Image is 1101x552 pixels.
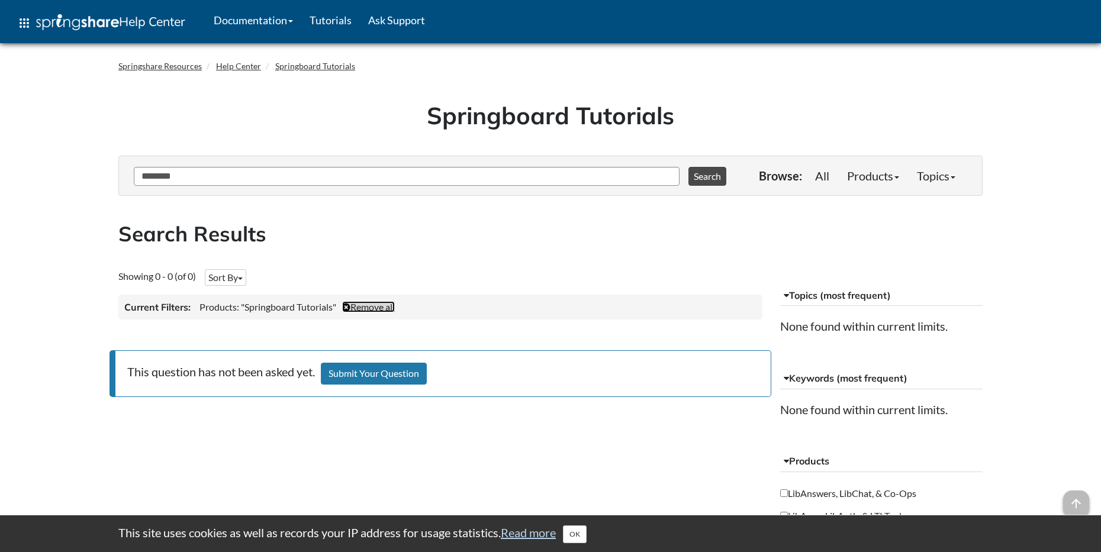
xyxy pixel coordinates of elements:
a: Springboard Tutorials [275,61,355,71]
button: Keywords (most frequent) [780,368,983,389]
a: Remove all [342,301,395,312]
a: Topics [908,164,964,188]
a: Products [838,164,908,188]
button: Topics (most frequent) [780,285,983,306]
li: None found within current limits. [780,318,983,334]
span: arrow_upward [1063,490,1089,517]
a: Springshare Resources [118,61,202,71]
a: Tutorials [301,5,360,35]
h3: Current Filters [124,301,191,314]
a: Documentation [205,5,301,35]
p: This question has not been asked yet. [110,350,771,397]
div: This site uses cookies as well as records your IP address for usage statistics. [107,524,994,543]
a: apps Help Center [9,5,194,41]
span: Products: [199,301,239,312]
img: Springshare [36,14,119,30]
a: Ask Support [360,5,433,35]
span: "Springboard Tutorials" [241,301,336,312]
a: All [806,164,838,188]
button: Search [688,167,726,186]
a: Help Center [216,61,261,71]
h1: Springboard Tutorials [127,99,974,132]
label: LibApps, LibAuth, & LTI Tools [780,509,906,522]
label: LibAnswers, LibChat, & Co-Ops [780,487,916,500]
a: arrow_upward [1063,492,1089,506]
button: Sort By [205,269,246,286]
span: Showing 0 - 0 (of 0) [118,270,196,282]
span: Help Center [119,14,185,29]
h2: Search Results [118,219,983,248]
a: Read more [501,525,556,540]
button: Products [780,451,983,472]
a: Submit Your Question [321,363,427,385]
input: LibAnswers, LibChat, & Co-Ops [780,489,788,497]
input: LibApps, LibAuth, & LTI Tools [780,512,788,519]
li: None found within current limits. [780,401,983,418]
button: Close [563,525,587,543]
p: Browse: [759,167,802,184]
span: apps [17,16,31,30]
